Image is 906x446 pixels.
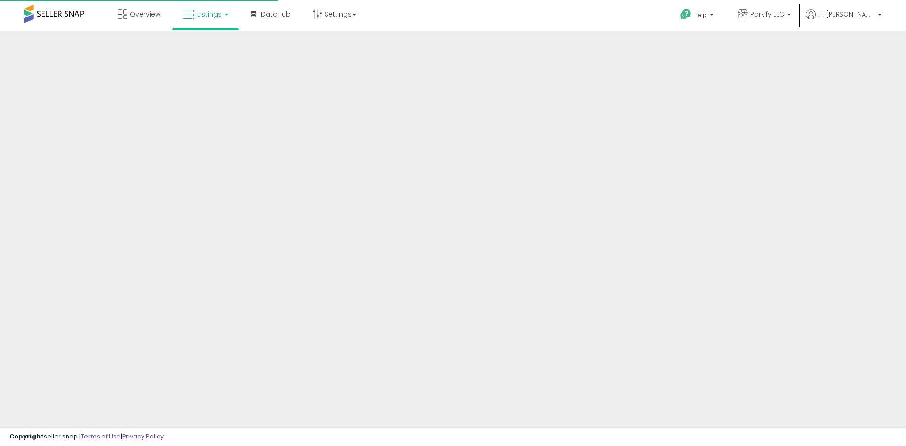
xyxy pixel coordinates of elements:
[818,9,875,19] span: Hi [PERSON_NAME]
[130,9,160,19] span: Overview
[694,11,707,19] span: Help
[806,9,881,31] a: Hi [PERSON_NAME]
[261,9,291,19] span: DataHub
[197,9,222,19] span: Listings
[673,1,723,31] a: Help
[680,8,692,20] i: Get Help
[750,9,784,19] span: Parkify LLC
